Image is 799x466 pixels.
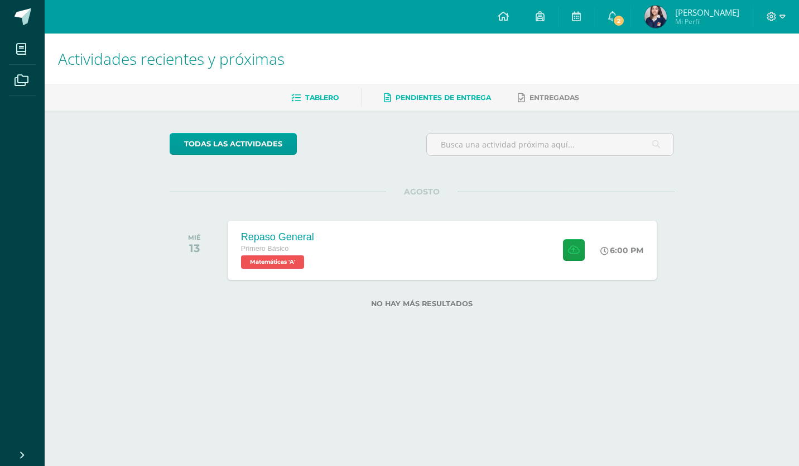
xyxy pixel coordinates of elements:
label: No hay más resultados [170,299,675,308]
span: Matemáticas 'A' [241,255,304,269]
div: Repaso General [241,231,314,243]
input: Busca una actividad próxima aquí... [427,134,674,155]
span: Actividades recientes y próximas [58,48,285,69]
div: MIÉ [188,234,201,241]
span: 2 [613,15,625,27]
span: [PERSON_NAME] [675,7,739,18]
div: 13 [188,241,201,255]
img: 146e14d473afb2837e5cf5f345d4b25b.png [644,6,667,28]
span: Entregadas [530,93,579,102]
span: AGOSTO [386,187,458,197]
a: Tablero [291,89,339,107]
span: Tablero [305,93,339,102]
span: Pendientes de entrega [396,93,491,102]
div: 6:00 PM [600,245,643,255]
span: Mi Perfil [675,17,739,26]
a: Pendientes de entrega [384,89,491,107]
a: Entregadas [518,89,579,107]
a: todas las Actividades [170,133,297,155]
span: Primero Básico [241,245,288,253]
